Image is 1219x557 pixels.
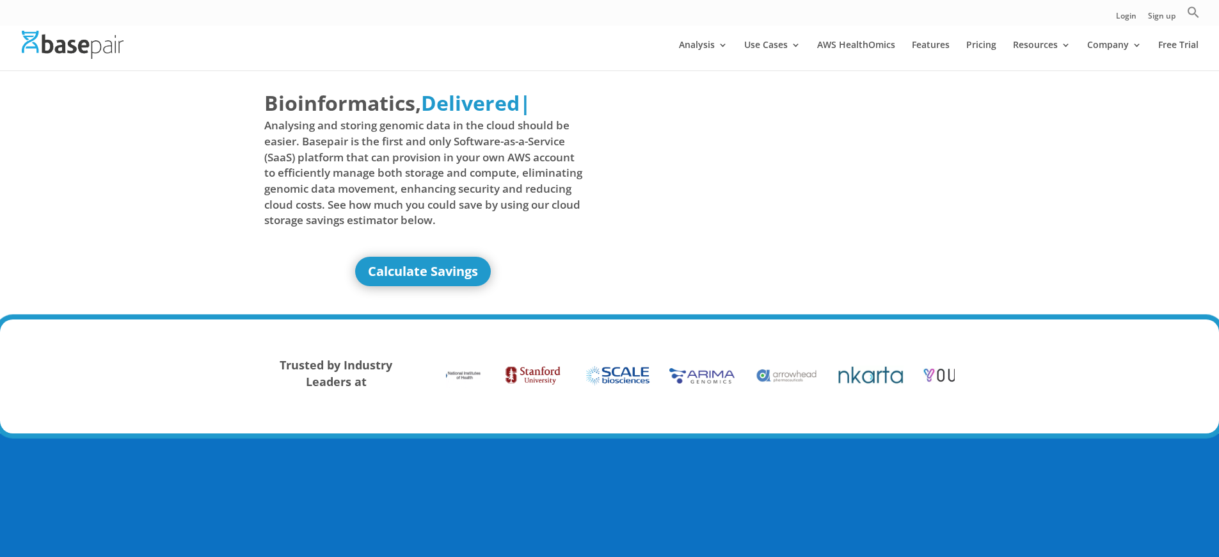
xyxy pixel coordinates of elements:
a: Calculate Savings [355,257,491,286]
img: Basepair [22,31,123,58]
a: Pricing [966,40,996,70]
span: | [520,89,531,117]
svg: Search [1187,6,1200,19]
a: Login [1116,12,1136,26]
a: Resources [1013,40,1071,70]
a: Company [1087,40,1142,70]
a: AWS HealthOmics [817,40,895,70]
span: Delivered [421,89,520,117]
a: Analysis [679,40,728,70]
strong: Trusted by Industry Leaders at [280,357,392,389]
a: Use Cases [744,40,801,70]
a: Sign up [1148,12,1175,26]
iframe: Basepair - NGS Analysis Simplified [619,88,938,268]
span: Bioinformatics, [264,88,421,118]
a: Search Icon Link [1187,6,1200,26]
span: Analysing and storing genomic data in the cloud should be easier. Basepair is the first and only ... [264,118,583,228]
a: Features [912,40,950,70]
a: Free Trial [1158,40,1199,70]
